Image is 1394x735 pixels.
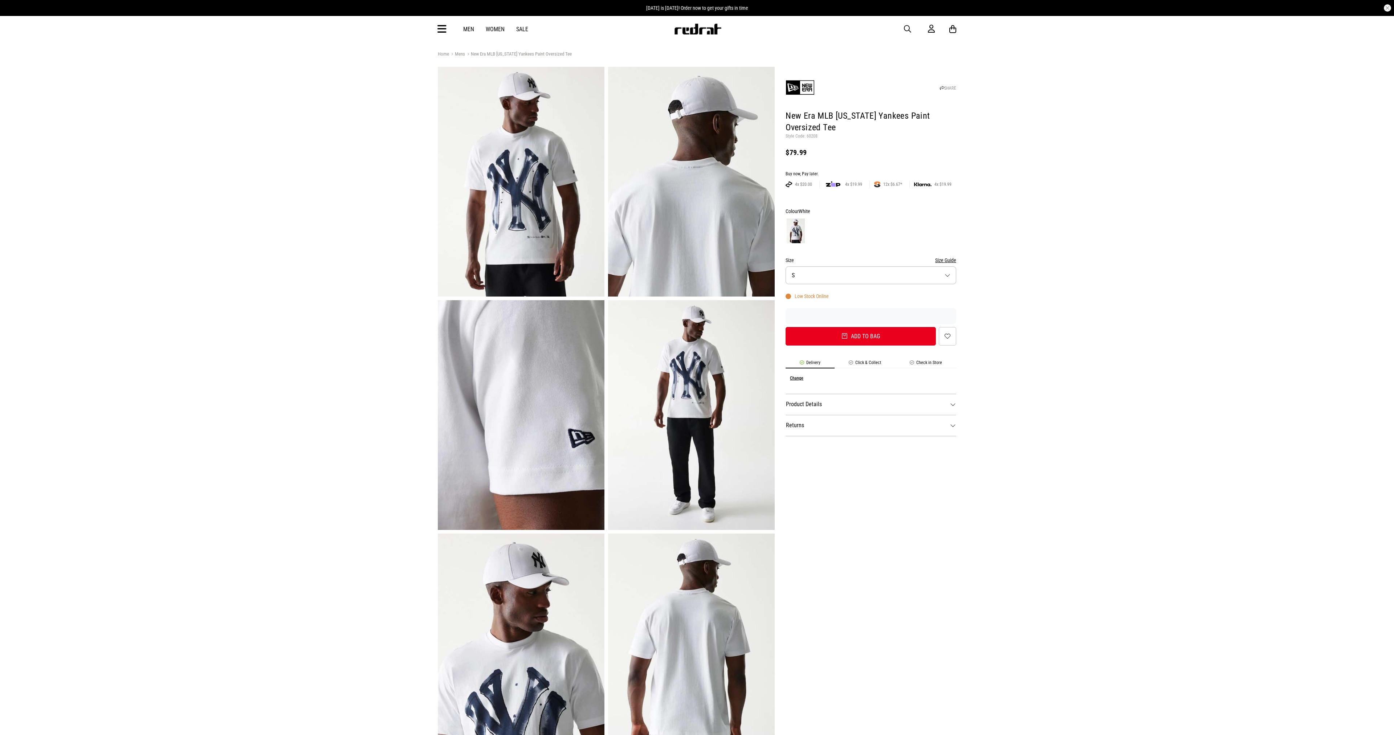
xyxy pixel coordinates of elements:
dt: Product Details [786,394,956,415]
li: Delivery [786,360,835,368]
li: Check in Store [896,360,956,368]
iframe: Customer reviews powered by Trustpilot [786,313,956,320]
span: 4x $20.00 [792,181,815,187]
a: Home [438,51,449,57]
button: Change [790,376,803,381]
img: New Era Mlb New York Yankees Paint Oversized Tee in White [608,300,775,530]
a: Women [486,26,505,33]
button: S [786,266,956,284]
a: Sale [516,26,528,33]
img: zip [826,181,840,188]
div: Colour [786,207,956,216]
p: Style Code: 60208 [786,134,956,139]
img: New Era Mlb New York Yankees Paint Oversized Tee in White [438,67,604,297]
img: SPLITPAY [874,181,880,187]
span: White [799,208,810,214]
dt: Returns [786,415,956,436]
span: S [792,272,795,279]
button: Size Guide [935,256,956,265]
div: $79.99 [786,148,956,157]
div: Buy now, Pay later. [786,171,956,177]
h1: New Era MLB [US_STATE] Yankees Paint Oversized Tee [786,110,956,134]
div: Size [786,256,956,265]
img: New Era Mlb New York Yankees Paint Oversized Tee in White [438,300,604,530]
a: SHARE [940,86,956,91]
li: Click & Collect [835,360,896,368]
span: 12x $6.67* [880,181,905,187]
a: Men [463,26,474,33]
span: 4x $19.99 [932,181,954,187]
img: Redrat logo [674,24,722,34]
img: AFTERPAY [786,181,792,187]
img: KLARNA [914,183,932,187]
a: Mens [449,51,465,58]
span: 4x $19.99 [842,181,865,187]
img: New Era Mlb New York Yankees Paint Oversized Tee in White [608,67,775,297]
img: New Era [786,73,815,102]
a: New Era MLB [US_STATE] Yankees Paint Oversized Tee [465,51,572,58]
div: Low Stock Online [786,293,829,299]
img: White [787,219,805,243]
button: Add to bag [786,327,936,346]
span: [DATE] is [DATE]! Order now to get your gifts in time [646,5,748,11]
